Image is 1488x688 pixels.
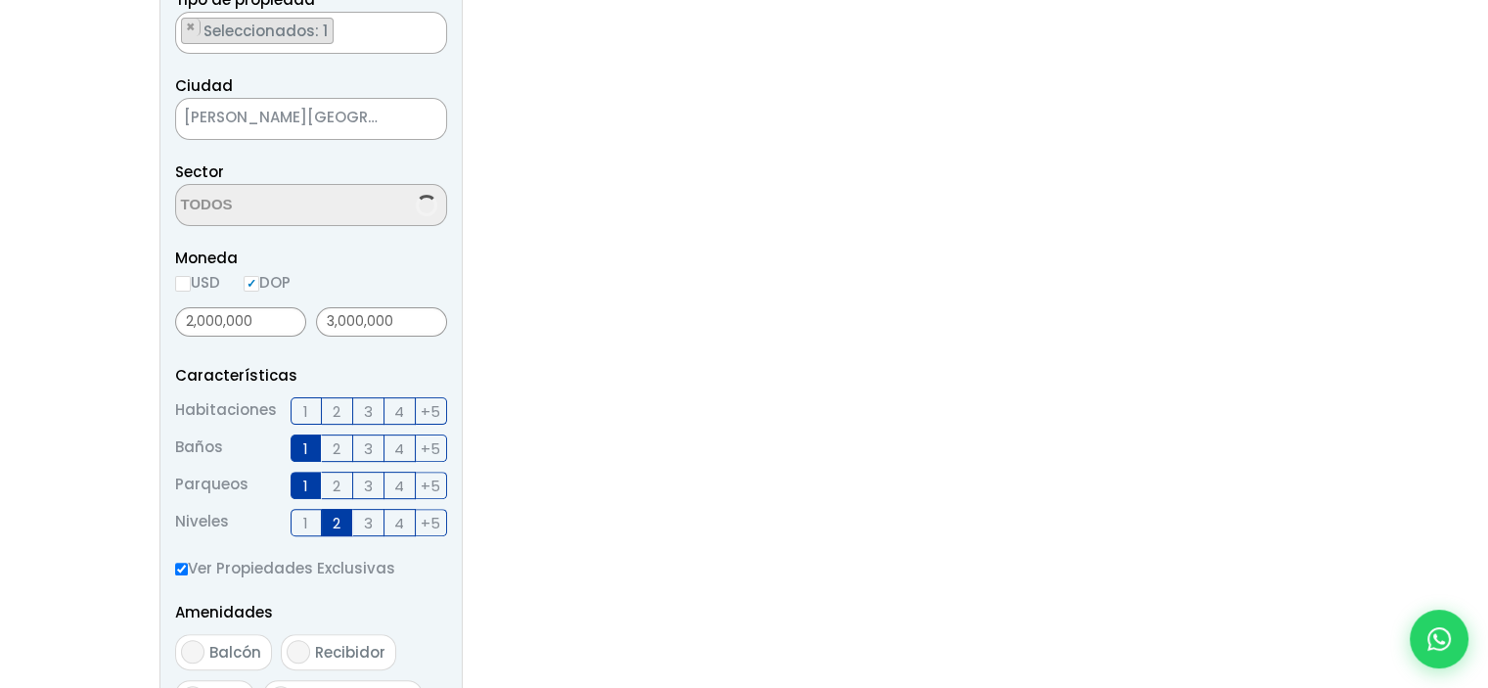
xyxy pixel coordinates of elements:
span: 2 [333,474,340,498]
span: × [186,19,196,36]
input: Recibidor [287,640,310,664]
span: Niveles [175,509,229,536]
span: × [426,19,435,36]
span: Habitaciones [175,397,277,425]
button: Remove all items [397,104,427,135]
span: Balcón [209,642,261,663]
span: SANTO DOMINGO NORTE [176,104,397,131]
span: 2 [333,399,340,424]
span: +5 [421,474,440,498]
span: Ciudad [175,75,233,96]
span: SANTO DOMINGO NORTE [175,98,447,140]
textarea: Search [176,13,187,55]
span: Baños [175,435,223,462]
input: Ver Propiedades Exclusivas [175,563,188,575]
button: Remove item [182,19,201,36]
input: Precio máximo [316,307,447,337]
span: +5 [421,436,440,461]
span: 3 [364,474,373,498]
span: 1 [303,399,308,424]
p: Amenidades [175,600,447,624]
input: Precio mínimo [175,307,306,337]
span: Moneda [175,246,447,270]
span: 3 [364,436,373,461]
span: 2 [333,436,340,461]
input: Balcón [181,640,204,664]
span: +5 [421,511,440,535]
span: +5 [421,399,440,424]
span: 1 [303,474,308,498]
span: Recibidor [315,642,385,663]
span: × [417,111,427,128]
span: 3 [364,511,373,535]
li: APARTAMENTO [181,18,334,44]
label: USD [175,270,220,295]
button: Remove all items [425,18,436,37]
span: 1 [303,436,308,461]
span: 4 [394,399,404,424]
p: Características [175,363,447,388]
span: Seleccionados: 1 [202,21,333,41]
span: Sector [175,161,224,182]
textarea: Search [176,185,366,227]
input: USD [175,276,191,292]
span: 4 [394,511,404,535]
span: 3 [364,399,373,424]
label: DOP [244,270,291,295]
input: DOP [244,276,259,292]
span: Parqueos [175,472,248,499]
span: 2 [333,511,340,535]
span: 4 [394,474,404,498]
span: 1 [303,511,308,535]
label: Ver Propiedades Exclusivas [175,556,447,580]
span: 4 [394,436,404,461]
